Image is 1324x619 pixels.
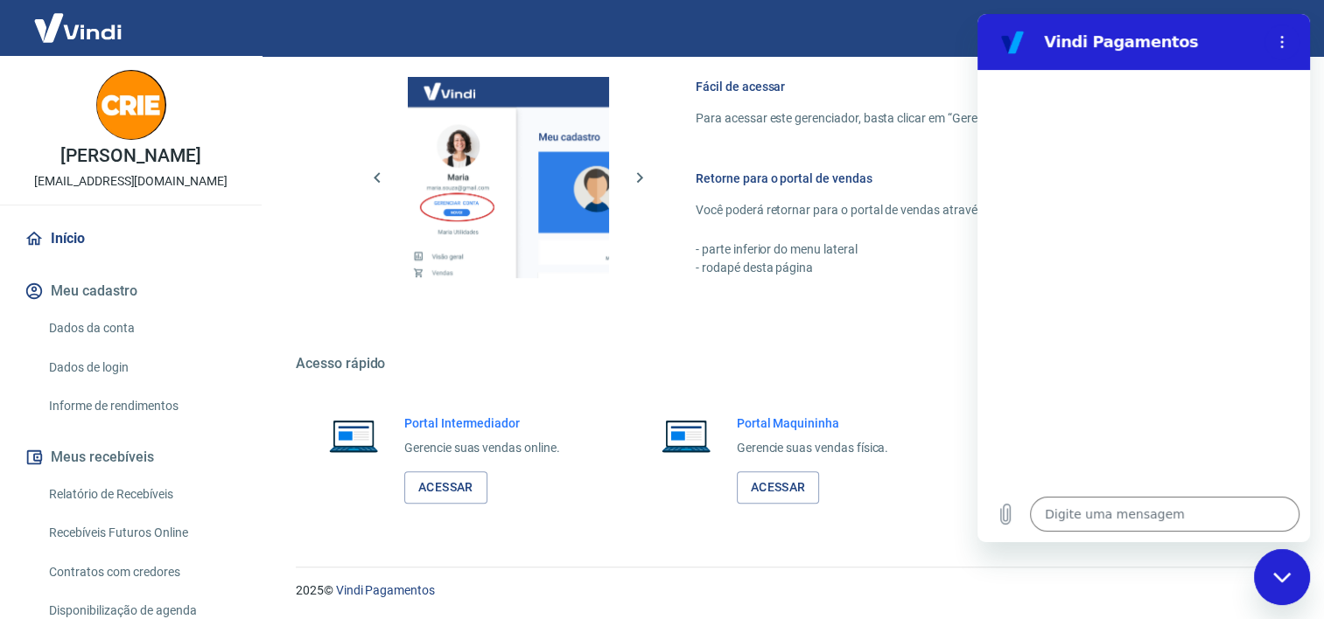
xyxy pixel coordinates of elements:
[649,414,723,456] img: Imagem de um notebook aberto
[42,515,241,551] a: Recebíveis Futuros Online
[696,201,1240,219] p: Você poderá retornar para o portal de vendas através das seguintes maneiras:
[336,583,435,597] a: Vindi Pagamentos
[96,70,166,140] img: 334f1355-7345-4fa3-b7e6-93adabd9c250.jpeg
[42,350,241,386] a: Dados de login
[42,554,241,590] a: Contratos com credores
[317,414,390,456] img: Imagem de um notebook aberto
[696,109,1240,128] p: Para acessar este gerenciador, basta clicar em “Gerenciar conta” no menu lateral do portal de ven...
[737,439,889,457] p: Gerencie suas vendas física.
[296,355,1282,372] h5: Acesso rápido
[696,170,1240,187] h6: Retorne para o portal de vendas
[737,471,820,504] a: Acessar
[21,219,241,258] a: Início
[404,471,487,504] a: Acessar
[696,78,1240,95] h6: Fácil de acessar
[42,476,241,512] a: Relatório de Recebíveis
[42,310,241,346] a: Dados da conta
[696,240,1240,259] p: - parte inferior do menu lateral
[404,439,560,457] p: Gerencie suas vendas online.
[696,259,1240,277] p: - rodapé desta página
[21,272,241,310] button: Meu cadastro
[408,77,609,278] img: Imagem da dashboard mostrando o botão de gerenciar conta na sidebar no lado esquerdo
[737,414,889,432] h6: Portal Maquininha
[21,438,241,476] button: Meus recebíveis
[296,581,1282,600] p: 2025 ©
[42,388,241,424] a: Informe de rendimentos
[21,1,135,54] img: Vindi
[34,172,228,191] p: [EMAIL_ADDRESS][DOMAIN_NAME]
[404,414,560,432] h6: Portal Intermediador
[60,147,200,165] p: [PERSON_NAME]
[977,14,1310,542] iframe: Janela de mensagens
[1254,549,1310,605] iframe: Botão para abrir a janela de mensagens, conversa em andamento
[1240,12,1303,45] button: Sair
